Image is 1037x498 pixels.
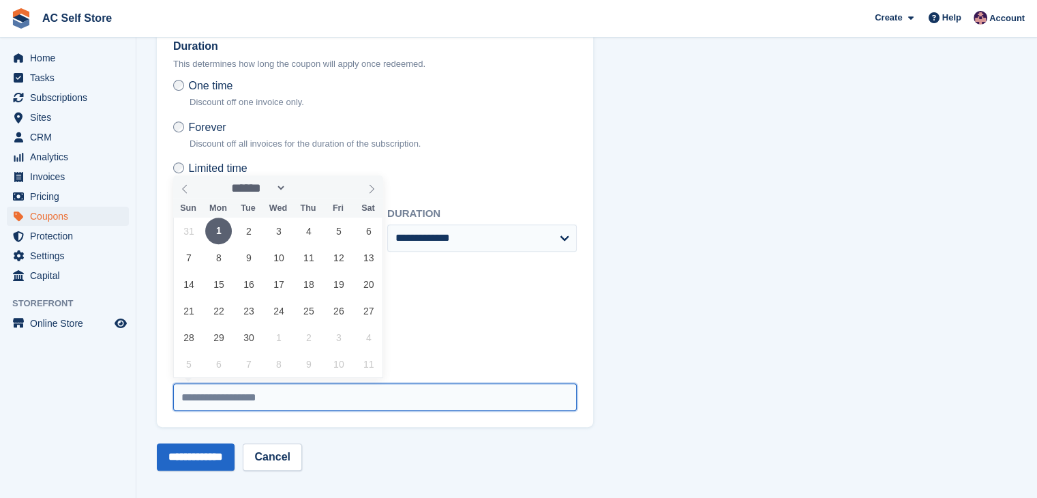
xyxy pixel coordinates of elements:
span: September 8, 2025 [205,244,232,271]
span: October 10, 2025 [325,351,352,377]
span: September 27, 2025 [355,297,382,324]
span: Mon [203,204,233,213]
span: October 5, 2025 [175,351,202,377]
span: September 19, 2025 [325,271,352,297]
span: September 25, 2025 [295,297,322,324]
span: Storefront [12,297,136,310]
span: August 31, 2025 [175,218,202,244]
span: Sun [173,204,203,213]
span: September 13, 2025 [355,244,382,271]
span: September 16, 2025 [235,271,262,297]
span: October 2, 2025 [295,324,322,351]
span: Pricing [30,187,112,206]
span: October 1, 2025 [265,324,292,351]
span: Help [942,11,961,25]
span: One time [188,80,232,91]
label: Duration [173,38,577,55]
span: September 21, 2025 [175,297,202,324]
input: Year [286,181,329,195]
span: September 29, 2025 [205,324,232,351]
span: September 5, 2025 [325,218,352,244]
a: menu [7,68,129,87]
span: September 23, 2025 [235,297,262,324]
span: September 3, 2025 [265,218,292,244]
span: Limited time [188,162,247,174]
a: menu [7,108,129,127]
span: September 4, 2025 [295,218,322,244]
span: Wed [263,204,293,213]
a: Cancel [243,443,301,471]
p: Discount off one invoice only. [190,96,304,109]
a: menu [7,314,129,333]
span: September 18, 2025 [295,271,322,297]
span: Home [30,48,112,68]
a: menu [7,147,129,166]
a: Preview store [112,315,129,332]
span: September 20, 2025 [355,271,382,297]
span: September 9, 2025 [235,244,262,271]
span: CRM [30,128,112,147]
span: Tasks [30,68,112,87]
span: Settings [30,246,112,265]
span: Forever [188,121,226,133]
span: September 28, 2025 [175,324,202,351]
span: October 9, 2025 [295,351,322,377]
span: Fri [323,204,353,213]
span: September 15, 2025 [205,271,232,297]
a: menu [7,187,129,206]
span: September 10, 2025 [265,244,292,271]
input: Forever Discount off all invoices for the duration of the subscription. [173,121,184,132]
span: September 2, 2025 [235,218,262,244]
input: Limited time Discount multiple invoices for a Billing Period. [173,162,184,173]
span: October 3, 2025 [325,324,352,351]
span: Sat [353,204,383,213]
span: October 8, 2025 [265,351,292,377]
a: menu [7,128,129,147]
img: Ted Cox [974,11,987,25]
span: September 17, 2025 [265,271,292,297]
select: Month [227,181,287,195]
a: menu [7,48,129,68]
span: September 11, 2025 [295,244,322,271]
span: Protection [30,226,112,246]
span: September 12, 2025 [325,244,352,271]
div: 50% off first 3 months [190,291,577,307]
span: September 22, 2025 [205,297,232,324]
span: October 7, 2025 [235,351,262,377]
p: Discount off all invoices for the duration of the subscription. [190,137,421,151]
span: September 30, 2025 [235,324,262,351]
span: Invoices [30,167,112,186]
a: menu [7,167,129,186]
span: Analytics [30,147,112,166]
span: Sites [30,108,112,127]
a: menu [7,246,129,265]
span: September 7, 2025 [175,244,202,271]
span: Tue [233,204,263,213]
span: Account [989,12,1025,25]
span: September 24, 2025 [265,297,292,324]
span: Capital [30,266,112,285]
img: stora-icon-8386f47178a22dfd0bd8f6a31ec36ba5ce8667c1dd55bd0f319d3a0aa187defe.svg [11,8,31,29]
label: Duration [387,206,577,222]
span: September 26, 2025 [325,297,352,324]
a: menu [7,226,129,246]
div: Displayed on your Storefront as: [190,274,577,289]
span: September 1, 2025 [205,218,232,244]
input: One time Discount off one invoice only. [173,80,184,91]
span: Coupons [30,207,112,226]
span: Online Store [30,314,112,333]
a: menu [7,266,129,285]
span: Thu [293,204,323,213]
a: menu [7,88,129,107]
span: September 14, 2025 [175,271,202,297]
a: AC Self Store [37,7,117,29]
span: October 11, 2025 [355,351,382,377]
span: October 4, 2025 [355,324,382,351]
span: Subscriptions [30,88,112,107]
p: This determines how long the coupon will apply once redeemed. [173,57,577,71]
a: menu [7,207,129,226]
span: Create [875,11,902,25]
span: October 6, 2025 [205,351,232,377]
span: September 6, 2025 [355,218,382,244]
